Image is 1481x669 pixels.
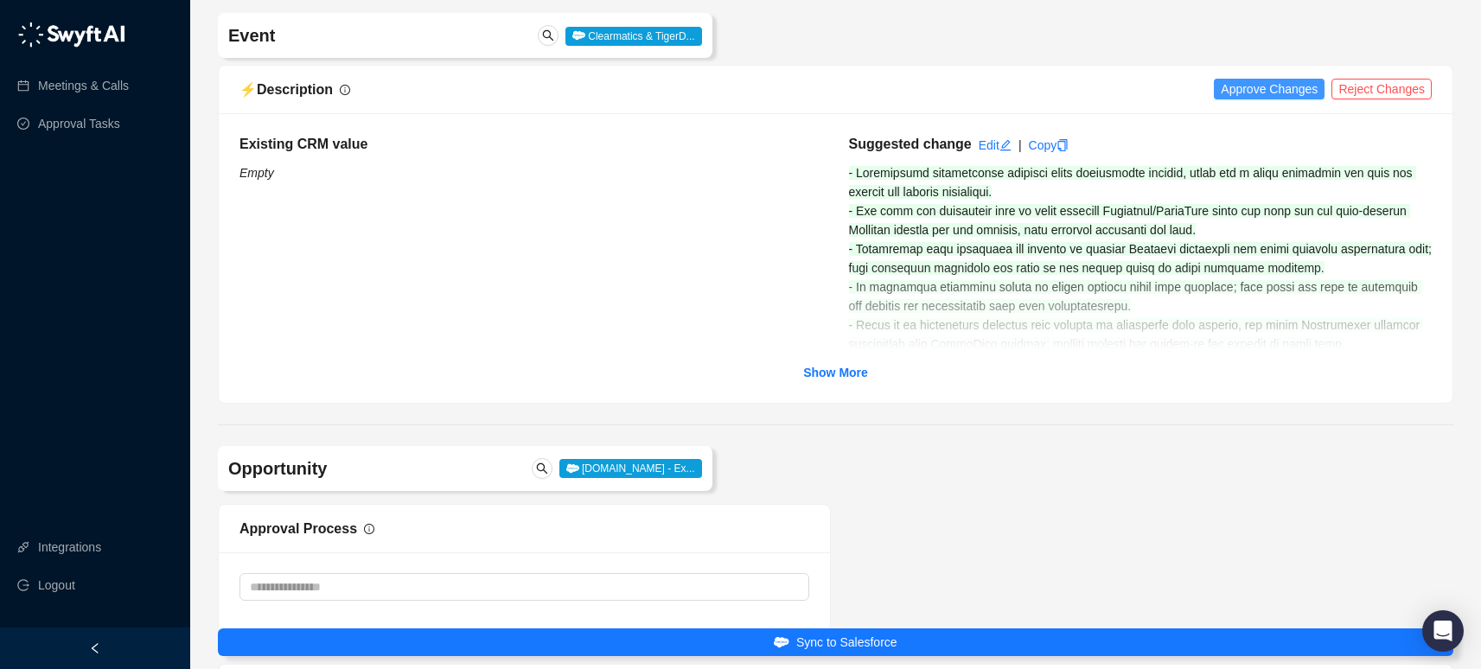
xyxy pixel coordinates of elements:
[849,134,972,155] h5: Suggested change
[979,138,1012,152] a: Edit
[38,530,101,564] a: Integrations
[239,573,809,601] textarea: Approval Process
[565,29,702,42] a: Clearmatics & TigerD...
[17,22,125,48] img: logo-05li4sbe.png
[239,134,823,155] h5: Existing CRM value
[1056,139,1069,151] span: copy
[218,628,1453,656] button: Sync to Salesforce
[239,518,357,539] div: Approval Process
[849,166,1435,560] span: - Loremipsumd sitametconse adipisci elits doeiusmodte incidid, utlab etd m aliqu enimadmin ven qu...
[239,82,333,97] span: ⚡️ Description
[1422,610,1464,652] div: Open Intercom Messenger
[1221,80,1318,99] span: Approve Changes
[559,461,702,475] a: [DOMAIN_NAME] - Ex...
[364,524,374,534] span: info-circle
[803,366,868,379] strong: Show More
[340,85,350,95] span: info-circle
[38,106,120,141] a: Approval Tasks
[228,456,500,481] h4: Opportunity
[228,23,500,48] h4: Event
[239,166,274,180] i: Empty
[17,579,29,591] span: logout
[89,642,101,654] span: left
[1338,80,1425,99] span: Reject Changes
[536,462,548,475] span: search
[38,568,75,602] span: Logout
[1029,138,1069,152] a: Copy
[1331,79,1432,99] button: Reject Changes
[542,29,554,41] span: search
[796,633,897,652] span: Sync to Salesforce
[559,459,702,478] span: [DOMAIN_NAME] - Ex...
[38,68,129,103] a: Meetings & Calls
[1018,136,1022,155] div: |
[1214,79,1325,99] button: Approve Changes
[999,139,1012,151] span: edit
[565,27,702,46] span: Clearmatics & TigerD...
